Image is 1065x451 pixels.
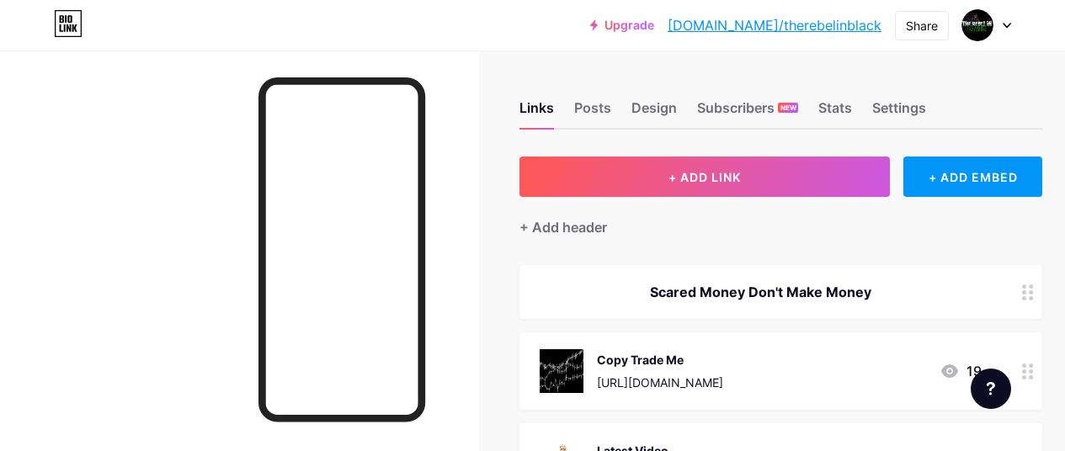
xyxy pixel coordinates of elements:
[906,17,938,34] div: Share
[540,349,583,393] img: Copy Trade Me
[903,157,1042,197] div: + ADD EMBED
[597,374,723,391] div: [URL][DOMAIN_NAME]
[540,282,982,302] div: Scared Money Don't Make Money
[872,98,926,128] div: Settings
[940,361,982,381] div: 19
[519,157,890,197] button: + ADD LINK
[668,15,881,35] a: [DOMAIN_NAME]/therebelinblack
[961,9,993,41] img: The Rebel In Black
[668,170,741,184] span: + ADD LINK
[574,98,611,128] div: Posts
[519,98,554,128] div: Links
[780,103,796,113] span: NEW
[818,98,852,128] div: Stats
[590,19,654,32] a: Upgrade
[631,98,677,128] div: Design
[597,351,723,369] div: Copy Trade Me
[519,217,607,237] div: + Add header
[697,98,798,128] div: Subscribers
